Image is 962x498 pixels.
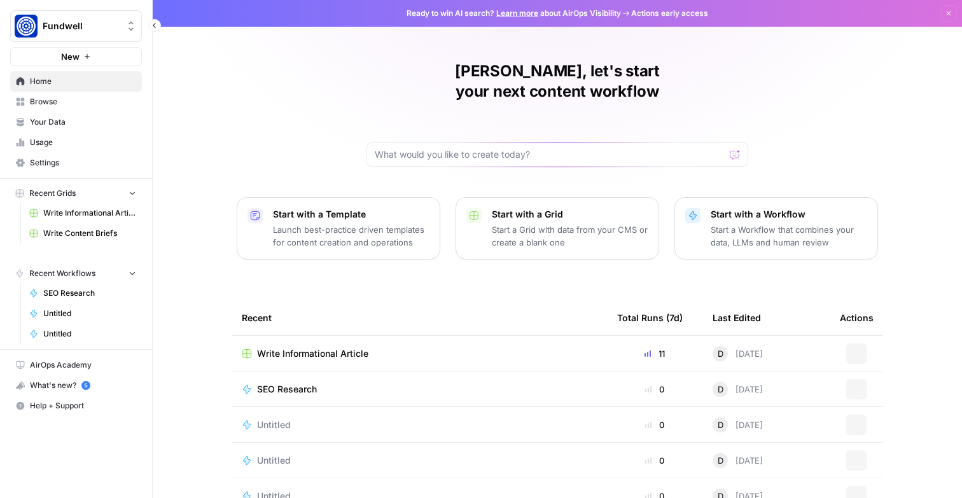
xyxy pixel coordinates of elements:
a: Write Informational Article [24,203,142,223]
button: New [10,47,142,66]
a: Settings [10,153,142,173]
span: Actions early access [631,8,708,19]
span: Write Informational Article [43,207,136,219]
div: Recent [242,300,597,335]
a: AirOps Academy [10,355,142,375]
span: D [718,418,723,431]
p: Start a Workflow that combines your data, LLMs and human review [711,223,867,249]
span: Untitled [257,418,291,431]
span: Recent Workflows [29,268,95,279]
div: What's new? [11,376,141,395]
a: Learn more [496,8,538,18]
p: Start with a Workflow [711,208,867,221]
a: SEO Research [24,283,142,303]
button: Workspace: Fundwell [10,10,142,42]
div: [DATE] [713,453,763,468]
p: Start with a Grid [492,208,648,221]
button: Help + Support [10,396,142,416]
span: Usage [30,137,136,148]
h1: [PERSON_NAME], let's start your next content workflow [366,61,748,102]
input: What would you like to create today? [375,148,725,161]
a: Usage [10,132,142,153]
p: Start with a Template [273,208,429,221]
a: Untitled [242,454,597,467]
span: D [718,454,723,467]
a: Write Content Briefs [24,223,142,244]
div: 0 [617,418,692,431]
span: Untitled [43,308,136,319]
button: What's new? 5 [10,375,142,396]
span: Settings [30,157,136,169]
div: Last Edited [713,300,761,335]
div: [DATE] [713,382,763,397]
span: Recent Grids [29,188,76,199]
button: Recent Grids [10,184,142,203]
span: Help + Support [30,400,136,412]
span: Write Informational Article [257,347,368,360]
span: Home [30,76,136,87]
span: Browse [30,96,136,107]
a: Browse [10,92,142,112]
button: Start with a GridStart a Grid with data from your CMS or create a blank one [456,197,659,259]
div: 0 [617,383,692,396]
div: 11 [617,347,692,360]
span: Your Data [30,116,136,128]
a: Untitled [242,418,597,431]
span: AirOps Academy [30,359,136,371]
span: SEO Research [43,287,136,299]
div: [DATE] [713,417,763,432]
span: Ready to win AI search? about AirOps Visibility [407,8,621,19]
p: Start a Grid with data from your CMS or create a blank one [492,223,648,249]
button: Recent Workflows [10,264,142,283]
a: SEO Research [242,383,597,396]
a: Your Data [10,112,142,132]
a: Untitled [24,324,142,344]
a: Write Informational Article [242,347,597,360]
a: Home [10,71,142,92]
div: [DATE] [713,346,763,361]
span: New [61,50,80,63]
span: SEO Research [257,383,317,396]
text: 5 [84,382,87,389]
span: Write Content Briefs [43,228,136,239]
a: Untitled [24,303,142,324]
div: Actions [840,300,874,335]
button: Start with a WorkflowStart a Workflow that combines your data, LLMs and human review [674,197,878,259]
button: Start with a TemplateLaunch best-practice driven templates for content creation and operations [237,197,440,259]
span: Untitled [43,328,136,340]
span: D [718,347,723,360]
span: Untitled [257,454,291,467]
span: Fundwell [43,20,120,32]
p: Launch best-practice driven templates for content creation and operations [273,223,429,249]
div: 0 [617,454,692,467]
div: Total Runs (7d) [617,300,683,335]
a: 5 [81,381,90,390]
span: D [718,383,723,396]
img: Fundwell Logo [15,15,38,38]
